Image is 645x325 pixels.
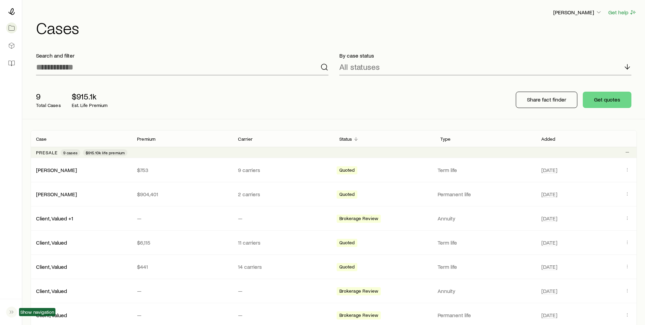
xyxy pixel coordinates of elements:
p: — [137,288,227,294]
span: [DATE] [541,239,557,246]
p: Annuity [438,288,533,294]
h1: Cases [36,19,637,36]
span: Quoted [339,191,355,199]
p: $753 [137,167,227,173]
a: Client, Valued [36,239,67,246]
span: [DATE] [541,191,557,198]
div: [PERSON_NAME] [36,191,77,198]
button: Share fact finder [516,92,577,108]
span: Brokerage Review [339,288,378,295]
a: Client, Valued [36,263,67,270]
p: 9 carriers [238,167,328,173]
p: 11 carriers [238,239,328,246]
div: Client, Valued [36,239,67,246]
span: Brokerage Review [339,216,378,223]
p: $915.1k [72,92,108,101]
p: Search and filter [36,52,328,59]
p: $6,115 [137,239,227,246]
button: Get help [608,9,637,16]
p: All statuses [339,62,380,72]
p: Share fact finder [527,96,566,103]
span: Quoted [339,264,355,271]
p: Status [339,136,352,142]
span: Show navigation [20,309,54,315]
p: Premium [137,136,155,142]
p: Permanent life [438,191,533,198]
span: Quoted [339,240,355,247]
span: 9 cases [63,150,78,155]
p: Permanent life [438,312,533,319]
div: Client, Valued +1 [36,215,73,222]
p: — [238,312,328,319]
p: [PERSON_NAME] [553,9,602,16]
span: [DATE] [541,288,557,294]
p: — [137,215,227,222]
p: Term life [438,263,533,270]
button: [PERSON_NAME] [553,9,602,17]
span: [DATE] [541,312,557,319]
p: — [137,312,227,319]
p: — [238,215,328,222]
p: Carrier [238,136,253,142]
span: Quoted [339,167,355,174]
p: $441 [137,263,227,270]
p: Term life [438,239,533,246]
a: [PERSON_NAME] [36,167,77,173]
p: 9 [36,92,61,101]
a: [PERSON_NAME] [36,191,77,197]
p: 14 carriers [238,263,328,270]
span: Brokerage Review [339,312,378,320]
span: $915.10k life premium [86,150,125,155]
a: Client, Valued +1 [36,215,73,221]
p: Est. Life Premium [72,103,108,108]
p: $904,401 [137,191,227,198]
span: [DATE] [541,167,557,173]
p: Term life [438,167,533,173]
p: Type [440,136,451,142]
button: Get quotes [583,92,631,108]
p: Added [541,136,556,142]
p: By case status [339,52,632,59]
span: [DATE] [541,263,557,270]
p: 2 carriers [238,191,328,198]
p: Annuity [438,215,533,222]
p: Presale [36,150,58,155]
div: Client, Valued [36,263,67,270]
a: Client, Valued [36,288,67,294]
p: — [238,288,328,294]
p: Total Cases [36,103,61,108]
p: Case [36,136,47,142]
span: [DATE] [541,215,557,222]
